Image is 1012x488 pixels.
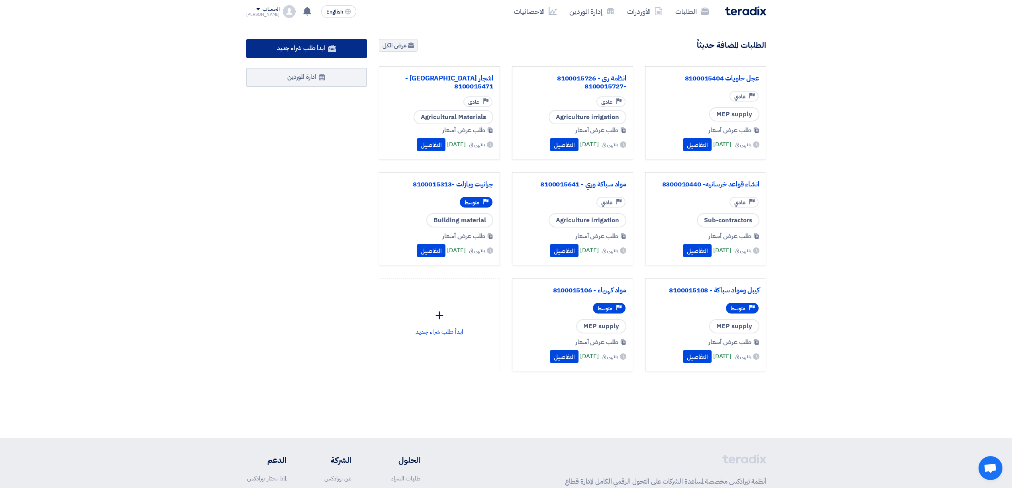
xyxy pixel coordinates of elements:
span: ينتهي في [602,140,618,149]
button: التفاصيل [683,244,712,257]
span: طلب عرض أسعار [442,125,485,135]
span: طلب عرض أسعار [708,231,751,241]
span: طلب عرض أسعار [442,231,485,241]
span: طلب عرض أسعار [708,337,751,347]
a: طلبات الشراء [391,474,420,483]
div: + [386,303,493,327]
li: الحلول [375,454,420,466]
button: التفاصيل [550,244,579,257]
a: ادارة الموردين [246,68,367,87]
span: عادي [734,93,745,100]
img: profile_test.png [283,5,296,18]
span: متوسط [731,305,745,312]
span: Agriculture irrigation [549,110,626,124]
span: [DATE] [580,140,598,149]
span: Agricultural Materials [414,110,493,124]
span: [DATE] [713,352,732,361]
span: عادي [601,199,612,206]
button: التفاصيل [417,244,445,257]
button: التفاصيل [683,138,712,151]
a: جرانيت وبازلت -8100015313 [386,180,493,188]
span: متوسط [598,305,612,312]
img: Teradix logo [725,6,766,16]
span: طلب عرض أسعار [575,231,618,241]
span: ينتهي في [735,246,751,255]
span: [DATE] [447,246,465,255]
span: Agriculture irrigation [549,213,626,227]
li: الدعم [246,454,286,466]
span: MEP supply [709,107,759,122]
span: MEP supply [576,319,626,333]
a: انظمة رى - 8100015726 -8100015727 [519,74,626,90]
button: English [321,5,356,18]
span: متوسط [465,199,479,206]
a: مواد سباكة وري - 8100015641 [519,180,626,188]
span: MEP supply [709,319,759,333]
div: الحساب [263,6,280,13]
h4: الطلبات المضافة حديثاً [697,40,766,50]
div: [PERSON_NAME] [246,12,280,17]
span: عادي [601,98,612,106]
span: [DATE] [713,140,732,149]
li: الشركة [310,454,351,466]
a: لماذا تختار تيرادكس [247,474,286,483]
div: ابدأ طلب شراء جديد [386,285,493,355]
span: ينتهي في [602,246,618,255]
span: طلب عرض أسعار [708,125,751,135]
span: [DATE] [580,246,598,255]
span: ابدأ طلب شراء جديد [277,43,325,53]
a: كيبل ومواد سباكة - 8100015108 [652,286,759,294]
button: التفاصيل [417,138,445,151]
span: طلب عرض أسعار [575,125,618,135]
span: English [326,9,343,15]
a: عرض الكل [379,39,418,52]
span: ينتهي في [735,352,751,361]
a: الطلبات [669,2,715,21]
a: انشاء قواعد خرسانيه- 8300010440 [652,180,759,188]
a: مواد كهرباء - 8100015106 [519,286,626,294]
a: الاحصائيات [508,2,563,21]
span: ينتهي في [602,352,618,361]
span: ينتهي في [469,140,485,149]
span: عادي [468,98,479,106]
span: طلب عرض أسعار [575,337,618,347]
span: [DATE] [713,246,732,255]
button: التفاصيل [550,138,579,151]
span: Building material [426,213,493,227]
span: [DATE] [580,352,598,361]
button: التفاصيل [683,350,712,363]
span: ينتهي في [469,246,485,255]
a: عن تيرادكس [324,474,351,483]
span: Sub-contractors [697,213,759,227]
a: اشجار [GEOGRAPHIC_DATA] - 8100015471 [386,74,493,90]
span: ينتهي في [735,140,751,149]
a: إدارة الموردين [563,2,621,21]
span: عادي [734,199,745,206]
span: [DATE] [447,140,465,149]
button: التفاصيل [550,350,579,363]
a: الأوردرات [621,2,669,21]
a: عجل حاويات 8100015404 [652,74,759,82]
div: Open chat [979,456,1002,480]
